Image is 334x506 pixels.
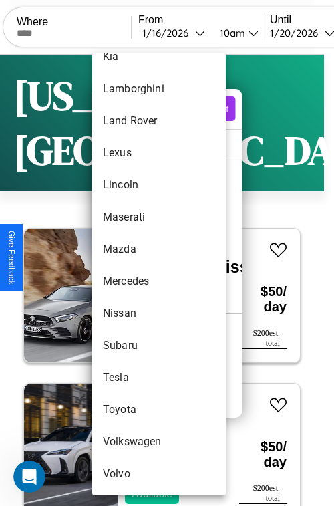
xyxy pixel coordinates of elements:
[92,330,226,362] li: Subaru
[92,426,226,458] li: Volkswagen
[92,297,226,330] li: Nissan
[92,41,226,73] li: Kia
[92,105,226,137] li: Land Rover
[92,233,226,265] li: Mazda
[92,394,226,426] li: Toyota
[92,137,226,169] li: Lexus
[92,73,226,105] li: Lamborghini
[92,169,226,201] li: Lincoln
[92,362,226,394] li: Tesla
[92,458,226,490] li: Volvo
[92,265,226,297] li: Mercedes
[7,231,16,285] div: Give Feedback
[13,461,45,493] iframe: Intercom live chat
[92,201,226,233] li: Maserati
